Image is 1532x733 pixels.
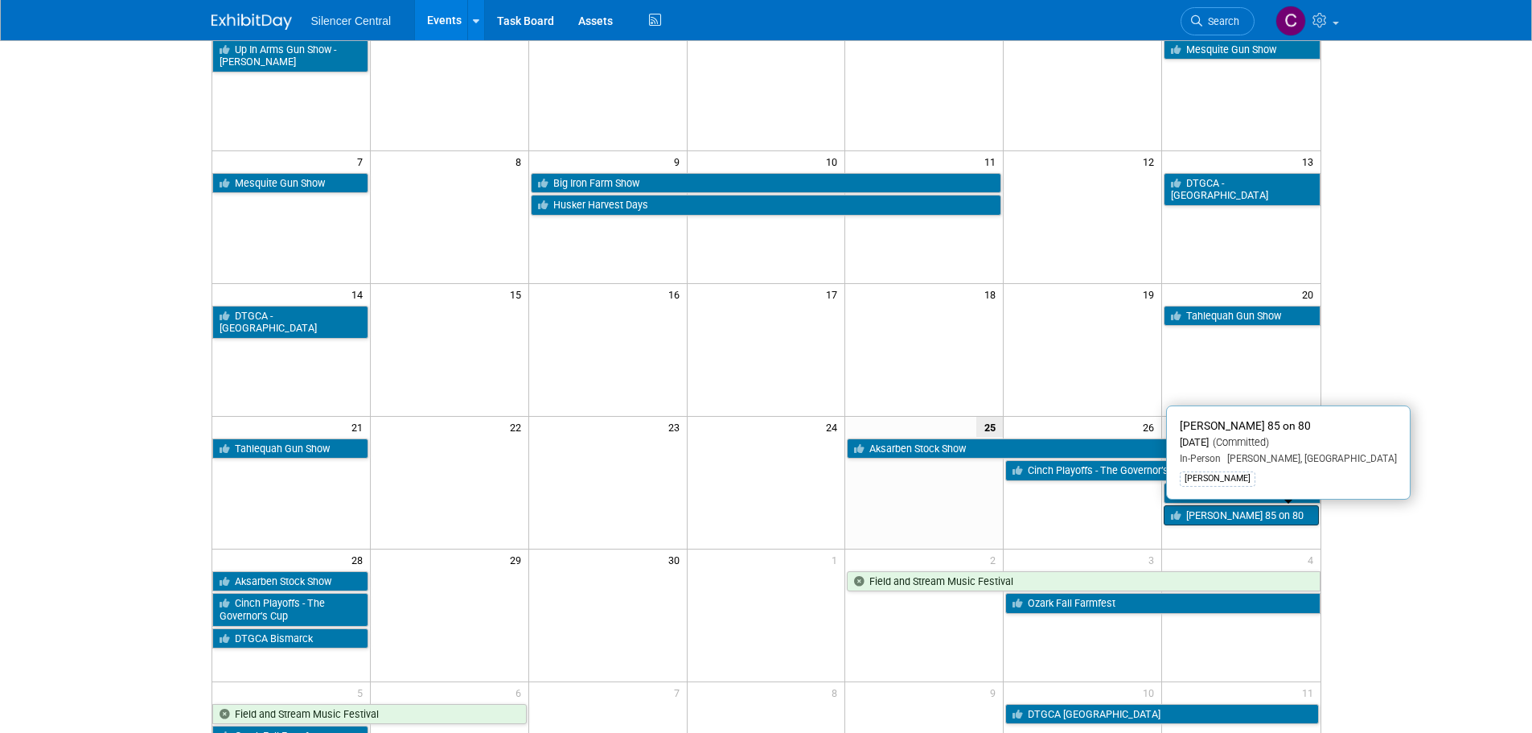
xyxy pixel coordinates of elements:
div: [DATE] [1180,436,1397,450]
a: DTGCA - [GEOGRAPHIC_DATA] [1164,173,1320,206]
a: Tahlequah Gun Show [212,439,368,459]
a: Cinch Playoffs - The Governor’s Cup [212,593,368,626]
span: 16 [667,284,687,304]
span: 17 [824,284,844,304]
a: Mesquite Gun Show [1164,39,1320,60]
span: 5 [355,682,370,702]
span: [PERSON_NAME] 85 on 80 [1180,419,1311,432]
span: 20 [1300,284,1320,304]
span: 22 [508,417,528,437]
span: 29 [508,550,528,570]
span: 2 [988,550,1003,570]
a: Ozark Fall Farmfest [1005,593,1320,614]
a: Husker Harvest Days [531,195,1002,216]
a: DTGCA - [GEOGRAPHIC_DATA] [212,306,368,339]
a: Big Iron Farm Show [531,173,1002,194]
a: Search [1181,7,1255,35]
span: 19 [1141,284,1161,304]
span: 6 [514,682,528,702]
a: Aksarben Stock Show [847,439,1320,459]
span: 30 [667,550,687,570]
span: 26 [1141,417,1161,437]
span: In-Person [1180,453,1221,464]
a: Cinch Playoffs - The Governor’s Cup [1005,460,1320,481]
span: 1 [830,550,844,570]
span: 4 [1306,550,1320,570]
span: 11 [983,151,1003,171]
span: (Committed) [1209,436,1269,448]
a: Field and Stream Music Festival [212,704,527,725]
a: DTGCA [GEOGRAPHIC_DATA] [1005,704,1318,725]
span: [PERSON_NAME], [GEOGRAPHIC_DATA] [1221,453,1397,464]
img: Cade Cox [1275,6,1306,36]
span: 12 [1141,151,1161,171]
span: 11 [1300,682,1320,702]
span: 21 [350,417,370,437]
span: 7 [672,682,687,702]
span: 18 [983,284,1003,304]
a: Tahlequah Gun Show [1164,306,1320,327]
span: 25 [976,417,1003,437]
span: 13 [1300,151,1320,171]
span: 14 [350,284,370,304]
span: 9 [672,151,687,171]
a: DTGCA Bismarck [212,628,368,649]
a: Mesquite Gun Show [212,173,368,194]
a: [PERSON_NAME] 85 on 80 [1164,505,1318,526]
span: 8 [830,682,844,702]
span: 15 [508,284,528,304]
span: 24 [824,417,844,437]
a: Aksarben Stock Show [212,571,368,592]
span: Silencer Central [311,14,392,27]
img: ExhibitDay [212,14,292,30]
span: 10 [824,151,844,171]
span: 23 [667,417,687,437]
span: 28 [350,550,370,570]
a: Field and Stream Music Festival [847,571,1320,592]
a: Up In Arms Gun Show - [PERSON_NAME] [212,39,368,72]
span: Search [1202,15,1239,27]
span: 8 [514,151,528,171]
span: 9 [988,682,1003,702]
div: [PERSON_NAME] [1180,472,1255,486]
span: 10 [1141,682,1161,702]
a: DTGCA Bismarck [1164,483,1320,504]
span: 7 [355,151,370,171]
span: 3 [1147,550,1161,570]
